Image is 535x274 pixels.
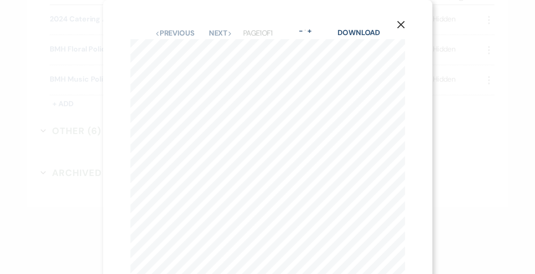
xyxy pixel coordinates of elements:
[209,30,233,37] button: Next
[306,27,313,35] button: +
[338,28,380,37] a: Download
[243,27,273,39] p: Page 1 of 1
[297,27,305,35] button: -
[155,30,195,37] button: Previous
